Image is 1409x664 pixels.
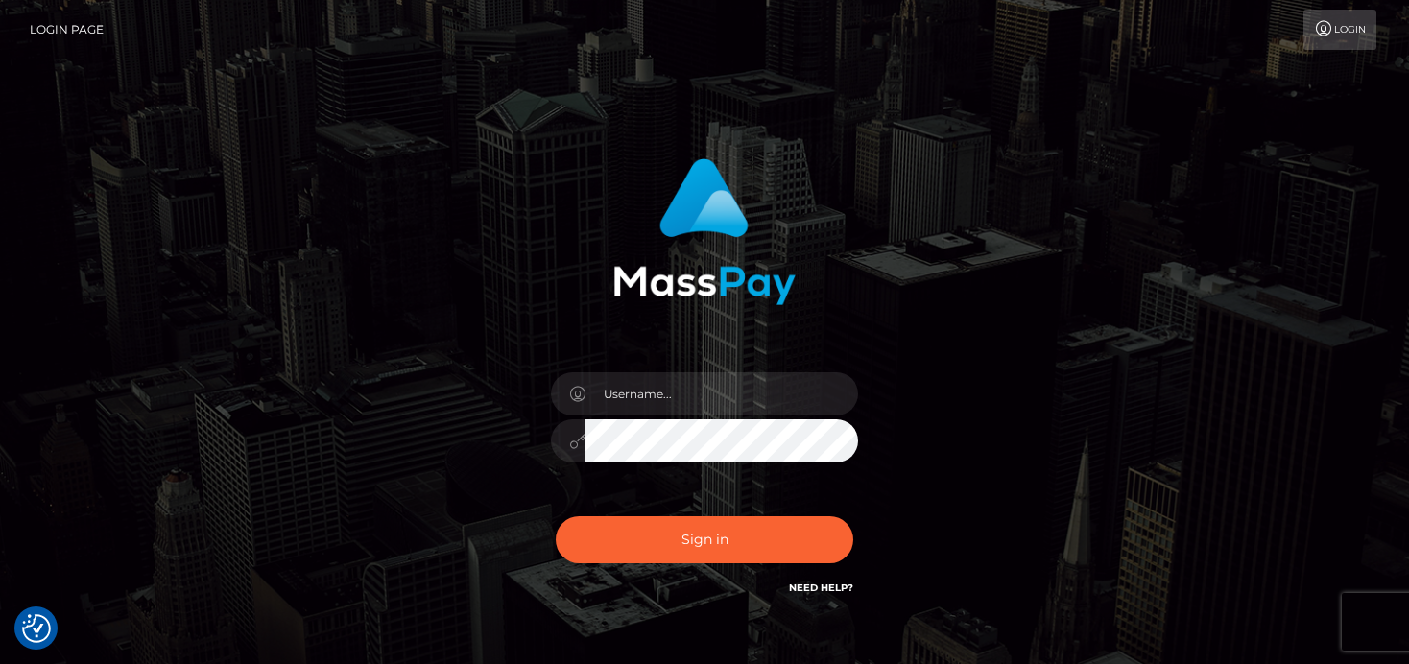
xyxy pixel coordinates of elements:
[556,516,853,563] button: Sign in
[22,614,51,643] img: Revisit consent button
[30,10,104,50] a: Login Page
[1303,10,1376,50] a: Login
[613,158,796,305] img: MassPay Login
[22,614,51,643] button: Consent Preferences
[789,581,853,594] a: Need Help?
[585,372,858,415] input: Username...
